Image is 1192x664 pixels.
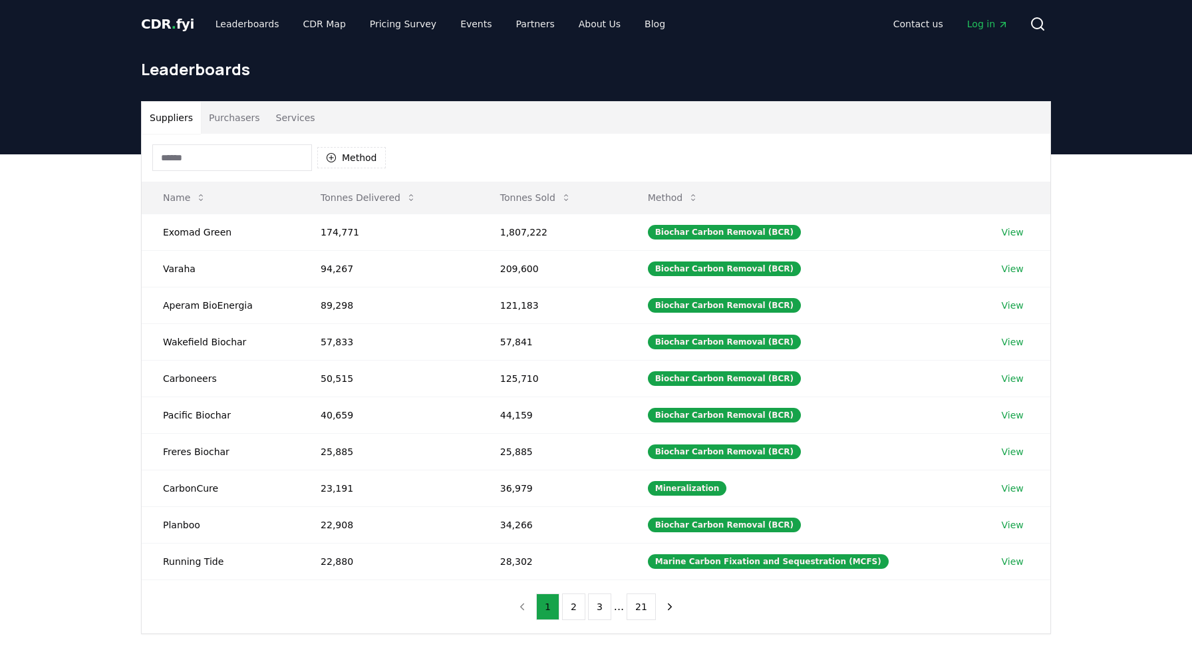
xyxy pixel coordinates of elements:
[310,184,427,211] button: Tonnes Delivered
[142,287,299,323] td: Aperam BioEnergia
[506,12,565,36] a: Partners
[1002,445,1024,458] a: View
[479,433,627,470] td: 25,885
[142,323,299,360] td: Wakefield Biochar
[1002,518,1024,532] a: View
[1002,482,1024,495] a: View
[479,470,627,506] td: 36,979
[1002,409,1024,422] a: View
[299,323,479,360] td: 57,833
[1002,555,1024,568] a: View
[142,470,299,506] td: CarbonCure
[172,16,176,32] span: .
[648,444,801,459] div: Biochar Carbon Removal (BCR)
[479,214,627,250] td: 1,807,222
[142,397,299,433] td: Pacific Biochar
[142,214,299,250] td: Exomad Green
[479,250,627,287] td: 209,600
[1002,262,1024,275] a: View
[648,481,727,496] div: Mineralization
[299,543,479,580] td: 22,880
[299,506,479,543] td: 22,908
[883,12,1019,36] nav: Main
[1002,226,1024,239] a: View
[201,102,268,134] button: Purchasers
[142,250,299,287] td: Varaha
[568,12,631,36] a: About Us
[479,397,627,433] td: 44,159
[205,12,290,36] a: Leaderboards
[648,408,801,422] div: Biochar Carbon Removal (BCR)
[479,506,627,543] td: 34,266
[142,433,299,470] td: Freres Biochar
[490,184,582,211] button: Tonnes Sold
[883,12,954,36] a: Contact us
[142,543,299,580] td: Running Tide
[479,323,627,360] td: 57,841
[317,147,386,168] button: Method
[648,554,889,569] div: Marine Carbon Fixation and Sequestration (MCFS)
[1002,335,1024,349] a: View
[648,335,801,349] div: Biochar Carbon Removal (BCR)
[299,470,479,506] td: 23,191
[957,12,1019,36] a: Log in
[648,225,801,240] div: Biochar Carbon Removal (BCR)
[142,360,299,397] td: Carboneers
[141,16,194,32] span: CDR fyi
[479,543,627,580] td: 28,302
[450,12,502,36] a: Events
[293,12,357,36] a: CDR Map
[967,17,1008,31] span: Log in
[536,593,559,620] button: 1
[1002,372,1024,385] a: View
[648,261,801,276] div: Biochar Carbon Removal (BCR)
[637,184,710,211] button: Method
[142,102,201,134] button: Suppliers
[648,371,801,386] div: Biochar Carbon Removal (BCR)
[152,184,217,211] button: Name
[614,599,624,615] li: ...
[268,102,323,134] button: Services
[634,12,676,36] a: Blog
[359,12,447,36] a: Pricing Survey
[205,12,676,36] nav: Main
[299,397,479,433] td: 40,659
[1002,299,1024,312] a: View
[648,518,801,532] div: Biochar Carbon Removal (BCR)
[588,593,611,620] button: 3
[141,15,194,33] a: CDR.fyi
[142,506,299,543] td: Planboo
[299,433,479,470] td: 25,885
[299,360,479,397] td: 50,515
[479,287,627,323] td: 121,183
[299,214,479,250] td: 174,771
[299,287,479,323] td: 89,298
[562,593,585,620] button: 2
[659,593,681,620] button: next page
[299,250,479,287] td: 94,267
[627,593,656,620] button: 21
[141,59,1051,80] h1: Leaderboards
[479,360,627,397] td: 125,710
[648,298,801,313] div: Biochar Carbon Removal (BCR)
